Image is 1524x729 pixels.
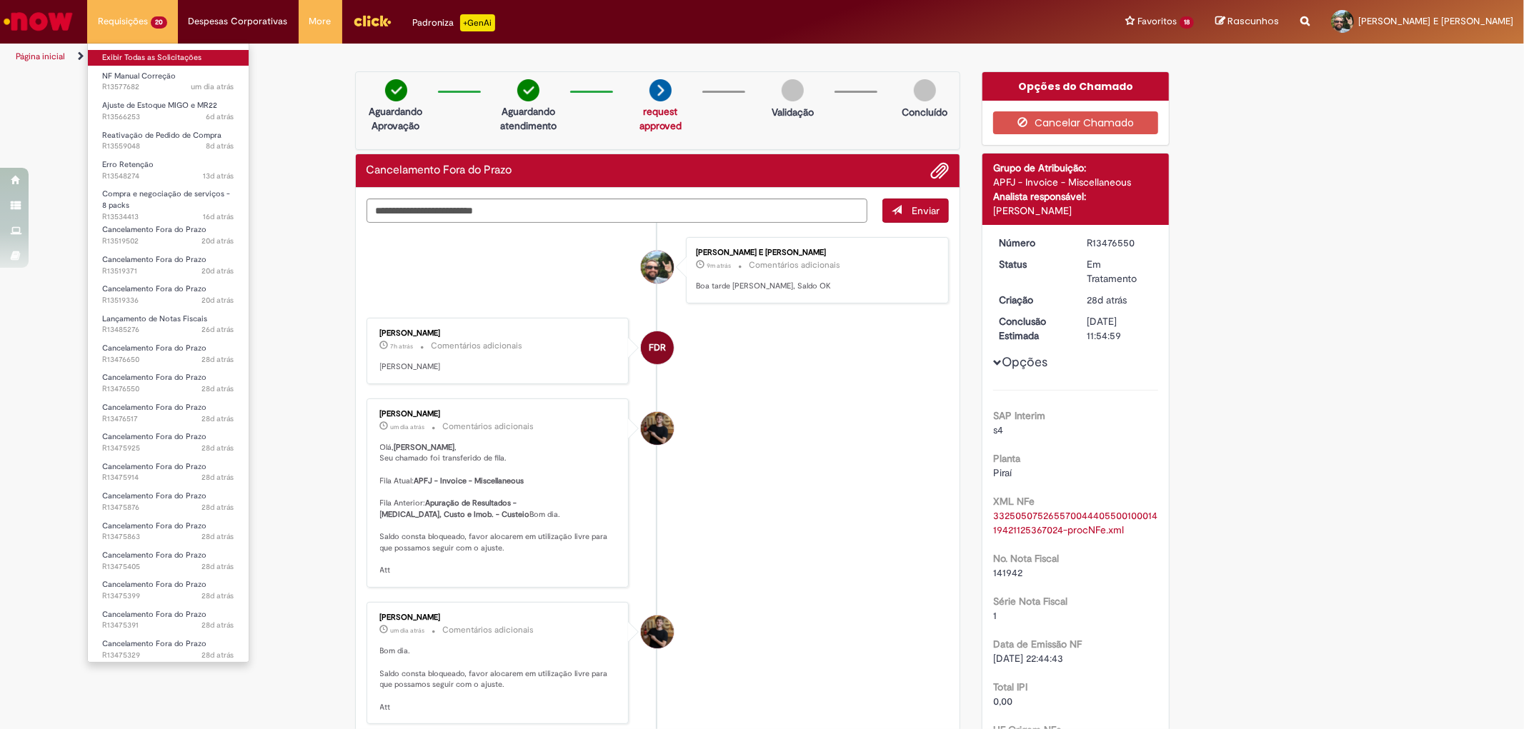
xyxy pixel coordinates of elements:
[88,128,249,154] a: Aberto R13559048 : Reativação de Pedido de Compra
[380,410,618,418] div: [PERSON_NAME]
[206,111,234,122] time: 25/09/2025 11:48:21
[641,412,674,445] div: William Paul Barnekow Dias Eichstaedt
[1087,236,1153,250] div: R13476550
[988,236,1076,250] dt: Número
[102,383,234,395] span: R13476550
[102,372,206,383] span: Cancelamento Fora do Prazo
[201,383,234,394] span: 28d atrás
[1137,14,1177,29] span: Favoritos
[993,161,1158,175] div: Grupo de Atribuição:
[201,472,234,483] span: 28d atrás
[102,413,234,425] span: R13476517
[443,421,534,433] small: Comentários adicionais
[1227,14,1279,28] span: Rascunhos
[912,204,940,217] span: Enviar
[88,186,249,217] a: Aberto R13534413 : Compra e negociação de serviços - 8 packs
[367,198,868,223] textarea: Digite sua mensagem aqui...
[993,638,1082,650] b: Data de Emissão NF
[102,71,176,81] span: NF Manual Correção
[102,266,234,277] span: R13519371
[102,224,206,235] span: Cancelamento Fora do Prazo
[206,141,234,151] time: 23/09/2025 13:30:38
[102,188,230,211] span: Compra e negociação de serviços - 8 packs
[88,636,249,663] a: Aberto R13475329 : Cancelamento Fora do Prazo
[413,14,495,31] div: Padroniza
[102,343,206,353] span: Cancelamento Fora do Prazo
[88,518,249,545] a: Aberto R13475863 : Cancelamento Fora do Prazo
[98,14,148,29] span: Requisições
[201,590,234,601] span: 28d atrás
[88,607,249,633] a: Aberto R13475391 : Cancelamento Fora do Prazo
[201,295,234,306] span: 20d atrás
[88,488,249,515] a: Aberto R13475876 : Cancelamento Fora do Prazo
[993,189,1158,203] div: Analista responsável:
[201,472,234,483] time: 03/09/2025 10:34:10
[203,211,234,222] span: 16d atrás
[203,171,234,181] time: 18/09/2025 16:34:57
[988,293,1076,307] dt: Criação
[391,626,425,635] span: um dia atrás
[102,550,206,560] span: Cancelamento Fora do Prazo
[1,7,75,36] img: ServiceNow
[102,502,234,513] span: R13475876
[88,50,249,66] a: Exibir Todas as Solicitações
[391,342,414,351] span: 7h atrás
[88,69,249,95] a: Aberto R13577682 : NF Manual Correção
[391,423,425,431] time: 29/09/2025 09:41:20
[102,431,206,442] span: Cancelamento Fora do Prazo
[1087,293,1127,306] span: 28d atrás
[102,402,206,413] span: Cancelamento Fora do Prazo
[993,175,1158,189] div: APFJ - Invoice - Miscellaneous
[102,354,234,366] span: R13476650
[1087,293,1153,307] div: 03/09/2025 12:08:23
[201,650,234,660] span: 28d atrás
[930,161,949,180] button: Adicionar anexos
[362,104,431,133] p: Aguardando Aprovação
[102,521,206,531] span: Cancelamento Fora do Prazo
[203,211,234,222] time: 15/09/2025 09:41:56
[993,423,1003,436] span: s4
[201,236,234,246] time: 11/09/2025 08:40:15
[201,324,234,335] time: 05/09/2025 14:46:00
[201,354,234,365] span: 28d atrás
[191,81,234,92] span: um dia atrás
[102,283,206,294] span: Cancelamento Fora do Prazo
[201,413,234,424] span: 28d atrás
[201,561,234,572] time: 03/09/2025 09:27:40
[993,409,1045,422] b: SAP Interim
[993,652,1063,665] span: [DATE] 22:44:43
[201,383,234,394] time: 03/09/2025 12:08:24
[749,259,840,271] small: Comentários adicionais
[993,609,997,622] span: 1
[1358,15,1513,27] span: [PERSON_NAME] E [PERSON_NAME]
[1087,293,1127,306] time: 03/09/2025 12:08:23
[201,650,234,660] time: 03/09/2025 09:16:40
[201,324,234,335] span: 26d atrás
[380,645,618,713] p: Bom dia. Saldo consta bloqueado, favor alocarem em utilização livre para que possamos seguir com ...
[102,590,234,602] span: R13475399
[914,79,936,101] img: img-circle-grey.png
[353,10,392,31] img: click_logo_yellow_360x200.png
[394,442,455,453] b: [PERSON_NAME]
[201,295,234,306] time: 11/09/2025 08:20:51
[380,442,618,576] p: Olá, , Seu chamado foi transferido de fila. Fila Atual: Fila Anterior: Bom dia. Saldo consta bloq...
[639,105,682,132] a: request approved
[380,361,618,373] p: [PERSON_NAME]
[201,590,234,601] time: 03/09/2025 09:26:18
[380,498,530,520] b: Apuração de Resultados - [MEDICAL_DATA], Custo e Imob. - Custeio
[993,695,1012,708] span: 0,00
[988,314,1076,343] dt: Conclusão Estimada
[201,502,234,513] time: 03/09/2025 10:30:34
[102,531,234,543] span: R13475863
[432,340,523,352] small: Comentários adicionais
[993,680,1027,693] b: Total IPI
[380,329,618,338] div: [PERSON_NAME]
[201,531,234,542] span: 28d atrás
[494,104,563,133] p: Aguardando atendimento
[102,443,234,454] span: R13475925
[189,14,288,29] span: Despesas Corporativas
[309,14,332,29] span: More
[1087,314,1153,343] div: [DATE] 11:54:59
[201,620,234,630] time: 03/09/2025 09:24:54
[102,141,234,152] span: R13559048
